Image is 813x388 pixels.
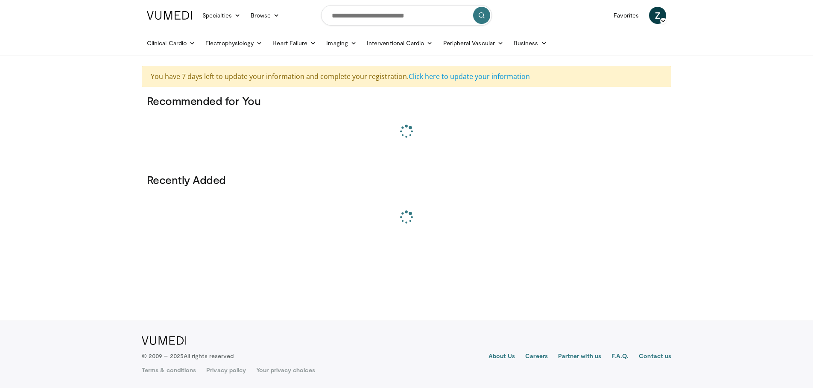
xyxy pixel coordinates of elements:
a: Your privacy choices [256,366,315,374]
input: Search topics, interventions [321,5,492,26]
a: Electrophysiology [200,35,267,52]
span: All rights reserved [184,352,234,359]
a: Heart Failure [267,35,321,52]
a: Z [649,7,666,24]
h3: Recommended for You [147,94,666,108]
a: Browse [246,7,285,24]
a: Imaging [321,35,362,52]
div: You have 7 days left to update your information and complete your registration. [142,66,671,87]
h3: Recently Added [147,173,666,187]
a: Contact us [639,352,671,362]
a: Click here to update your information [409,72,530,81]
a: Business [509,35,552,52]
a: F.A.Q. [611,352,629,362]
a: Peripheral Vascular [438,35,509,52]
a: Privacy policy [206,366,246,374]
p: © 2009 – 2025 [142,352,234,360]
a: Favorites [608,7,644,24]
a: Interventional Cardio [362,35,438,52]
a: Terms & conditions [142,366,196,374]
img: VuMedi Logo [142,336,187,345]
img: VuMedi Logo [147,11,192,20]
a: About Us [488,352,515,362]
a: Specialties [197,7,246,24]
a: Partner with us [558,352,601,362]
a: Careers [525,352,548,362]
a: Clinical Cardio [142,35,200,52]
